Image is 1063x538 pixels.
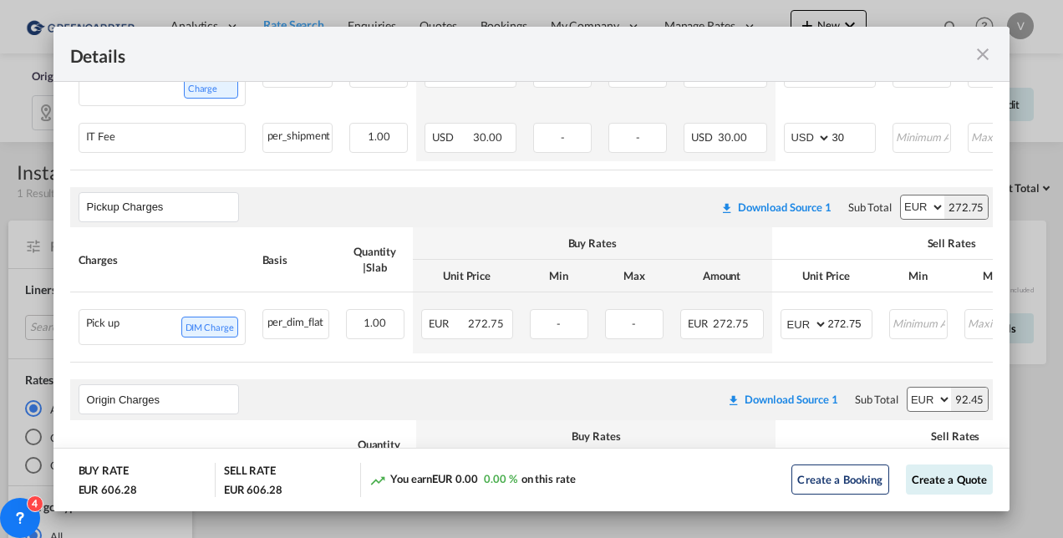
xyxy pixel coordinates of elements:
[718,130,747,144] span: 30.00
[881,260,956,292] th: Min
[521,260,597,292] th: Min
[891,310,947,335] input: Minimum Amount
[727,393,740,407] md-icon: icon-download
[969,124,1025,149] input: Maximum Amount
[791,464,888,495] button: Create a Booking
[224,482,282,497] div: EUR 606.28
[349,437,408,467] div: Quantity | Slab
[53,27,1010,511] md-dialog: Pickup Door ...
[720,200,832,214] div: Download original source rate sheet
[688,317,711,330] span: EUR
[672,260,772,292] th: Amount
[832,124,875,149] input: 30
[364,316,386,329] span: 1.00
[87,195,238,220] input: Leg Name
[597,260,672,292] th: Max
[369,471,576,489] div: You earn on this rate
[224,463,276,482] div: SELL RATE
[181,317,238,338] span: DIM Charge
[87,387,238,412] input: Leg Name
[70,43,901,64] div: Details
[86,65,180,99] div: Basic Ocean Freight
[79,463,129,482] div: BUY RATE
[738,200,832,214] div: Download Source 1
[368,129,390,143] span: 1.00
[712,192,840,222] button: Download original source rate sheet
[79,444,246,459] div: Charges
[772,260,881,292] th: Unit Price
[473,130,502,144] span: 30.00
[956,260,1031,292] th: Max
[369,472,386,489] md-icon: icon-trending-up
[484,472,516,485] span: 0.00 %
[561,130,565,144] span: -
[745,393,838,406] div: Download Source 1
[429,317,466,330] span: EUR
[346,244,404,274] div: Quantity | Slab
[828,310,872,335] input: 272.75
[432,130,470,144] span: USD
[262,252,329,267] div: Basis
[855,392,898,407] div: Sub Total
[184,65,238,99] span: DIM Charge
[421,236,764,251] div: Buy Rates
[632,317,636,330] span: -
[263,310,328,331] div: per_dim_flat
[713,317,748,330] span: 272.75
[557,317,561,330] span: -
[720,201,734,215] md-icon: icon-download
[944,195,988,219] div: 272.75
[719,384,847,414] button: Download original source rate sheet
[973,44,993,64] md-icon: icon-close fg-AAA8AD m-0 cursor
[79,252,246,267] div: Charges
[848,200,892,215] div: Sub Total
[262,444,333,459] div: Basis
[425,429,767,444] div: Buy Rates
[263,124,333,145] div: per_shipment
[691,130,715,144] span: USD
[86,130,115,143] div: IT Fee
[86,317,120,338] div: Pick up
[468,317,503,330] span: 272.75
[906,464,994,495] button: Create a Quote
[719,393,847,406] div: Download original source rate sheet
[951,388,989,411] div: 92.45
[712,200,840,214] div: Download original source rate sheet
[413,260,521,292] th: Unit Price
[894,124,950,149] input: Minimum Amount
[966,310,1022,335] input: Maximum Amount
[432,472,477,485] span: EUR 0.00
[79,482,137,497] div: EUR 606.28
[636,130,640,144] span: -
[727,393,838,406] div: Download original source rate sheet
